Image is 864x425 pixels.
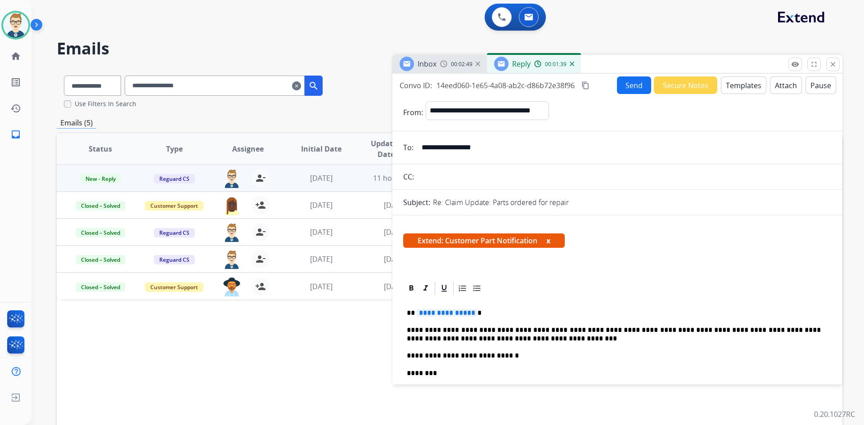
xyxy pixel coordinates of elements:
[75,99,136,108] label: Use Filters In Search
[405,282,418,295] div: Bold
[403,197,430,208] p: Subject:
[384,254,406,264] span: [DATE]
[76,228,126,237] span: Closed – Solved
[512,59,531,69] span: Reply
[654,76,717,94] button: Secure Notes
[366,138,407,160] span: Updated Date
[384,227,406,237] span: [DATE]
[403,233,565,248] span: Extend: Customer Part Notification
[456,282,469,295] div: Ordered List
[255,200,266,210] mat-icon: person_add
[10,103,21,114] mat-icon: history
[255,227,266,237] mat-icon: person_remove
[310,173,333,183] span: [DATE]
[3,13,28,38] img: avatar
[310,282,333,291] span: [DATE]
[805,76,836,94] button: Pause
[470,282,484,295] div: Bullet List
[301,143,342,154] span: Initial Date
[154,255,195,264] span: Reguard CS
[76,255,126,264] span: Closed – Solved
[310,254,333,264] span: [DATE]
[721,76,766,94] button: Templates
[223,169,241,188] img: agent-avatar
[76,282,126,292] span: Closed – Solved
[10,129,21,140] mat-icon: inbox
[617,76,651,94] button: Send
[384,200,406,210] span: [DATE]
[437,282,451,295] div: Underline
[433,197,569,208] p: Re: Claim Update: Parts ordered for repair
[80,174,121,183] span: New - Reply
[546,235,550,246] button: x
[166,143,183,154] span: Type
[545,61,567,68] span: 00:01:39
[419,282,432,295] div: Italic
[403,142,414,153] p: To:
[57,40,842,58] h2: Emails
[581,81,589,89] mat-icon: content_copy
[791,60,799,68] mat-icon: remove_red_eye
[308,81,319,91] mat-icon: search
[770,76,802,94] button: Attach
[145,201,203,210] span: Customer Support
[223,250,241,269] img: agent-avatar
[384,282,406,291] span: [DATE]
[255,281,266,292] mat-icon: person_add
[373,173,418,183] span: 11 hours ago
[223,196,241,215] img: agent-avatar
[255,254,266,264] mat-icon: person_remove
[292,81,301,91] mat-icon: clear
[403,171,414,182] p: CC:
[10,77,21,88] mat-icon: list_alt
[810,60,818,68] mat-icon: fullscreen
[89,143,112,154] span: Status
[451,61,472,68] span: 00:02:49
[57,117,96,129] p: Emails (5)
[829,60,837,68] mat-icon: close
[418,59,436,69] span: Inbox
[310,200,333,210] span: [DATE]
[76,201,126,210] span: Closed – Solved
[223,223,241,242] img: agent-avatar
[255,173,266,183] mat-icon: person_remove
[814,409,855,420] p: 0.20.1027RC
[223,277,241,296] img: agent-avatar
[403,107,423,118] p: From:
[10,51,21,62] mat-icon: home
[400,80,432,91] p: Convo ID:
[310,227,333,237] span: [DATE]
[154,228,195,237] span: Reguard CS
[232,143,264,154] span: Assignee
[145,282,203,292] span: Customer Support
[154,174,195,183] span: Reguard CS
[436,81,575,90] span: 14eed060-1e65-4a08-ab2c-d86b72e38f96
